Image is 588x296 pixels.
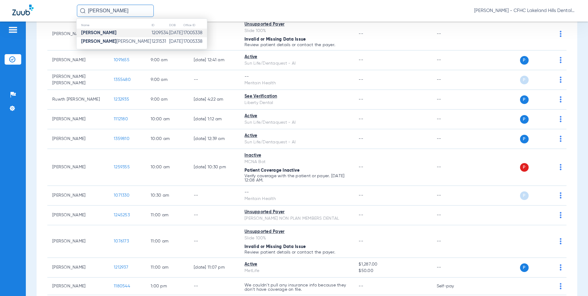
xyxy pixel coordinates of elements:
img: group-dot-blue.svg [560,31,562,37]
img: hamburger-icon [8,26,18,34]
td: -- [432,18,473,50]
td: 11:00 AM [146,258,189,278]
p: Review patient details or contact the payer. [244,250,349,254]
td: 10:00 AM [146,129,189,149]
td: -- [189,18,240,50]
span: Invalid or Missing Data Issue [244,37,306,42]
img: group-dot-blue.svg [560,164,562,170]
span: P [520,191,529,200]
td: [DATE] 4:22 AM [189,90,240,110]
td: -- [432,258,473,278]
td: -- [432,206,473,225]
div: Unsupported Payer [244,21,349,28]
td: 11:00 AM [146,225,189,258]
td: [PERSON_NAME] [47,206,109,225]
td: -- [432,186,473,206]
div: Active [244,133,349,139]
img: group-dot-blue.svg [560,238,562,244]
div: Active [244,113,349,119]
td: 10:30 AM [146,186,189,206]
div: MCNA Bot [244,159,349,165]
span: [PERSON_NAME] [81,39,151,44]
th: DOB [169,22,183,29]
div: MetLife [244,268,349,274]
span: P [520,263,529,272]
th: Name [77,22,151,29]
span: 1232935 [114,97,129,102]
span: -- [359,193,363,198]
td: 9:00 AM [146,90,189,110]
td: 1:00 PM [146,278,189,295]
span: 1112180 [114,117,128,121]
span: Patient Coverage Inactive [244,168,300,173]
td: 1231531 [151,37,169,46]
td: -- [189,225,240,258]
td: 10:00 AM [146,110,189,129]
img: group-dot-blue.svg [560,212,562,218]
td: -- [432,70,473,90]
span: P [520,76,529,84]
th: Office ID [183,22,207,29]
div: Unsupported Payer [244,229,349,235]
div: Meritain Health [244,80,349,86]
strong: [PERSON_NAME] [81,39,117,44]
div: -- [244,189,349,196]
td: 17005338 [183,29,207,37]
td: [PERSON_NAME] [47,225,109,258]
div: Unsupported Payer [244,209,349,215]
p: We couldn’t pull any insurance info because they don’t have coverage on file. [244,283,349,292]
div: See Verification [244,93,349,100]
span: -- [359,32,363,36]
td: -- [189,186,240,206]
div: -- [244,74,349,80]
div: Active [244,54,349,60]
td: 9:00 AM [146,50,189,70]
span: 1259355 [114,165,130,169]
span: 1355480 [114,78,131,82]
td: [PERSON_NAME] [47,50,109,70]
td: [DATE] 12:39 AM [189,129,240,149]
span: P [520,135,529,143]
td: 10:00 AM [146,149,189,186]
span: -- [359,58,363,62]
span: Invalid or Missing Data Issue [244,245,306,249]
td: Self-pay [432,278,473,295]
td: -- [189,278,240,295]
td: -- [189,206,240,225]
span: 1071330 [114,193,129,198]
span: -- [359,213,363,217]
td: -- [432,90,473,110]
span: 1091655 [114,58,129,62]
img: group-dot-blue.svg [560,136,562,142]
img: group-dot-blue.svg [560,264,562,270]
span: -- [359,137,363,141]
td: [DATE] 11:07 PM [189,258,240,278]
td: [DATE] [169,29,183,37]
img: group-dot-blue.svg [560,116,562,122]
span: -- [359,78,363,82]
span: P [520,56,529,65]
div: Meritain Health [244,196,349,202]
td: -- [432,110,473,129]
td: [PERSON_NAME] [47,110,109,129]
span: 1180544 [114,284,130,288]
td: [DATE] [169,37,183,46]
img: group-dot-blue.svg [560,77,562,83]
div: Slide 100% [244,235,349,242]
strong: [PERSON_NAME] [81,30,117,35]
span: $50.00 [359,268,427,274]
img: group-dot-blue.svg [560,57,562,63]
td: -- [432,50,473,70]
div: Inactive [244,152,349,159]
span: -- [359,117,363,121]
td: 9:00 AM [146,70,189,90]
iframe: Chat Widget [557,266,588,296]
p: Verify coverage with the patient or payer. [DATE] 12:08 AM. [244,174,349,182]
span: $1,287.00 [359,261,427,268]
span: -- [359,284,363,288]
div: Liberty Dental [244,100,349,106]
div: Slide 100% [244,28,349,34]
td: -- [189,70,240,90]
th: ID [151,22,169,29]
